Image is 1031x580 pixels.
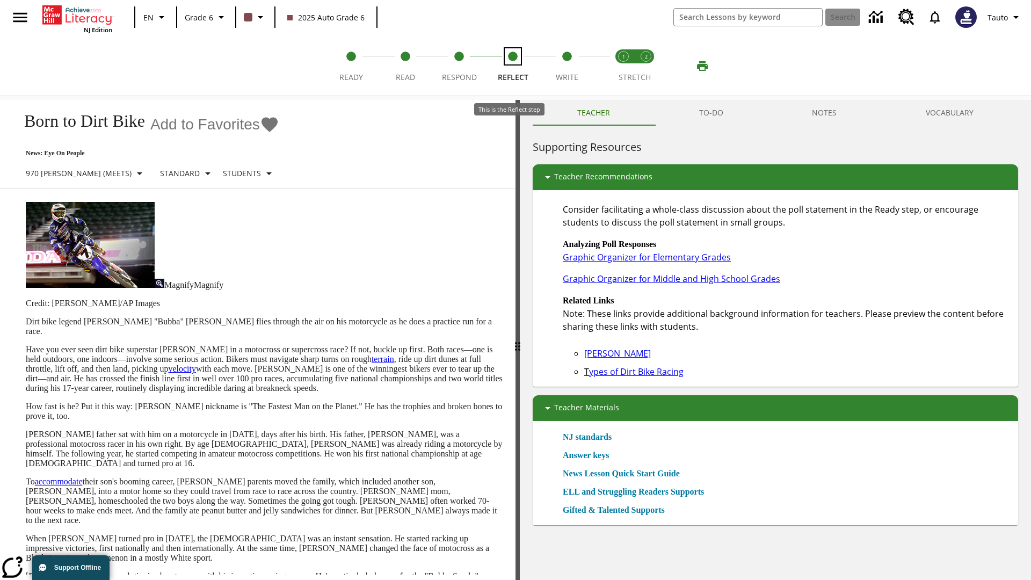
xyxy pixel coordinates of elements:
[862,3,892,32] a: Data Center
[674,9,822,26] input: search field
[556,72,578,82] span: Write
[563,504,671,517] a: Gifted & Talented Supports
[630,37,662,96] button: Stretch Respond step 2 of 2
[442,72,477,82] span: Respond
[892,3,921,32] a: Resource Center, Will open in new tab
[26,299,503,308] p: Credit: [PERSON_NAME]/AP Images
[156,164,219,183] button: Scaffolds, Standard
[589,365,684,378] a: ypes of Dirt Bike Racing
[563,467,680,480] a: News Lesson Quick Start Guide, Will open in new browser window or tab
[949,3,983,31] button: Select a new avatar
[563,251,731,263] a: Graphic Organizer for Elementary Grades
[608,37,639,96] button: Stretch Read step 1 of 2
[533,100,655,126] button: Teacher
[563,449,609,462] a: Answer keys, Will open in new browser window or tab
[160,168,200,179] p: Standard
[536,37,598,96] button: Write step 5 of 5
[988,12,1008,23] span: Tauto
[563,273,780,285] a: Graphic Organizer for Middle and High School Grades
[563,240,656,249] strong: Analyzing Poll Responses
[655,100,768,126] button: TO-DO
[26,345,503,393] p: Have you ever seen dirt bike superstar [PERSON_NAME] in a motocross or supercross race? If not, b...
[35,477,83,486] a: accommodate
[554,171,652,184] p: Teacher Recommendations
[26,202,155,288] img: Motocross racer James Stewart flies through the air on his dirt bike.
[622,53,625,60] text: 1
[320,37,382,96] button: Ready step 1 of 5
[13,149,280,157] p: News: Eye On People
[563,294,1010,333] p: Note: These links provide additional background information for teachers. Please preview the cont...
[194,280,223,289] span: Magnify
[155,279,164,288] img: Magnify
[554,402,619,415] p: Teacher Materials
[26,168,132,179] p: 970 [PERSON_NAME] (Meets)
[474,103,544,115] div: This is the Reflect step
[563,485,710,498] a: ELL and Struggling Readers Supports
[143,12,154,23] span: EN
[372,354,394,364] a: terrain
[26,430,503,468] p: [PERSON_NAME] father sat with him on a motorcycle in [DATE], days after his birth. His father, [P...
[42,3,112,34] div: Home
[26,402,503,421] p: How fast is he? Put it this way: [PERSON_NAME] nickname is "The Fastest Man on the Planet." He ha...
[239,8,271,27] button: Class color is dark brown. Change class color
[26,317,503,336] p: Dirt bike legend [PERSON_NAME] "Bubba" [PERSON_NAME] flies through the air on his motorcycle as h...
[533,164,1018,190] div: Teacher Recommendations
[219,164,280,183] button: Select Student
[150,116,260,133] span: Add to Favorites
[13,111,145,131] h1: Born to Dirt Bike
[32,555,110,580] button: Support Offline
[881,100,1018,126] button: VOCABULARY
[223,168,261,179] p: Students
[921,3,949,31] a: Notifications
[482,37,544,96] button: Reflect step 4 of 5
[515,100,520,580] div: Press Enter or Spacebar and then press right and left arrow keys to move the slider
[533,139,1018,156] h6: Supporting Resources
[983,8,1027,27] button: Profile/Settings
[563,203,1010,229] p: Consider facilitating a whole-class discussion about the poll statement in the Ready step, or enc...
[619,72,651,82] span: STRETCH
[54,564,101,571] span: Support Offline
[584,347,651,360] a: [PERSON_NAME]
[563,431,618,444] a: NJ standards
[21,164,150,183] button: Select Lexile, 970 Lexile (Meets)
[185,12,213,23] span: Grade 6
[139,8,173,27] button: Language: EN, Select a language
[563,296,614,305] strong: Related Links
[339,72,363,82] span: Ready
[374,37,436,96] button: Read step 2 of 5
[180,8,232,27] button: Grade: Grade 6, Select a grade
[164,280,194,289] span: Magnify
[955,6,977,28] img: Avatar
[26,534,503,563] p: When [PERSON_NAME] turned pro in [DATE], the [DEMOGRAPHIC_DATA] was an instant sensation. He star...
[584,366,589,378] u: T
[520,100,1031,580] div: activity
[533,100,1018,126] div: Instructional Panel Tabs
[168,364,196,373] a: velocity
[287,12,365,23] span: 2025 Auto Grade 6
[396,72,415,82] span: Read
[533,395,1018,421] div: Teacher Materials
[645,53,648,60] text: 2
[428,37,490,96] button: Respond step 3 of 5
[4,2,36,33] button: Open side menu
[26,477,503,525] p: To their son's booming career, [PERSON_NAME] parents moved the family, which included another son...
[150,115,279,134] button: Add to Favorites - Born to Dirt Bike
[768,100,882,126] button: NOTES
[685,56,720,76] button: Print
[498,72,528,82] span: Reflect
[84,26,112,34] span: NJ Edition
